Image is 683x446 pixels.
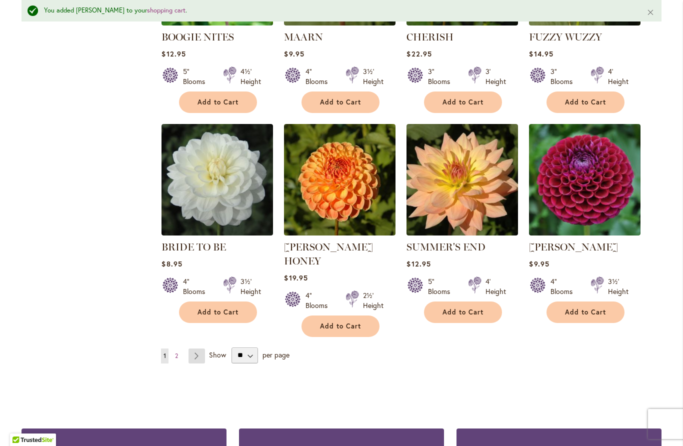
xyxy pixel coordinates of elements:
div: 3½' Height [363,66,383,86]
div: 4' Height [485,276,506,296]
a: BOOGIE NITES [161,31,234,43]
a: BRIDE TO BE [161,241,226,253]
span: Show [209,349,226,359]
a: FUZZY WUZZY [529,31,602,43]
button: Add to Cart [179,301,257,323]
a: [PERSON_NAME] [529,241,618,253]
a: SUMMER'S END [406,241,485,253]
button: Add to Cart [424,301,502,323]
div: 5" Blooms [183,66,211,86]
a: CHERISH [406,18,518,27]
span: Add to Cart [442,308,483,316]
div: 3' Height [485,66,506,86]
div: 3" Blooms [550,66,578,86]
a: BRIDE TO BE [161,228,273,237]
span: $19.95 [284,273,307,282]
a: MAARN [284,18,395,27]
span: $8.95 [161,259,182,268]
img: Ivanetti [529,124,640,235]
div: 3½' Height [240,276,261,296]
span: $14.95 [529,49,553,58]
div: 4" Blooms [183,276,211,296]
span: $9.95 [529,259,549,268]
a: shopping cart [147,6,185,14]
img: CRICHTON HONEY [284,124,395,235]
button: Add to Cart [546,301,624,323]
div: 4" Blooms [305,66,333,86]
button: Add to Cart [301,91,379,113]
div: 3" Blooms [428,66,456,86]
div: 5" Blooms [428,276,456,296]
span: Add to Cart [197,98,238,106]
div: 4½' Height [240,66,261,86]
span: $12.95 [161,49,185,58]
a: 2 [172,348,180,363]
a: FUZZY WUZZY [529,18,640,27]
button: Add to Cart [546,91,624,113]
span: $12.95 [406,259,430,268]
a: CRICHTON HONEY [284,228,395,237]
a: [PERSON_NAME] HONEY [284,241,373,267]
span: Add to Cart [565,308,606,316]
span: $9.95 [284,49,304,58]
div: 4" Blooms [305,290,333,310]
span: Add to Cart [197,308,238,316]
button: Add to Cart [179,91,257,113]
div: 4" Blooms [550,276,578,296]
div: 2½' Height [363,290,383,310]
a: Ivanetti [529,228,640,237]
span: Add to Cart [320,322,361,330]
span: Add to Cart [565,98,606,106]
button: Add to Cart [301,315,379,337]
span: 1 [163,352,166,359]
span: 2 [175,352,178,359]
span: $22.95 [406,49,431,58]
button: Add to Cart [424,91,502,113]
span: per page [262,349,289,359]
a: MAARN [284,31,323,43]
div: You added [PERSON_NAME] to your . [44,6,631,15]
a: SUMMER'S END [406,228,518,237]
img: BRIDE TO BE [161,124,273,235]
a: BOOGIE NITES [161,18,273,27]
a: CHERISH [406,31,453,43]
img: SUMMER'S END [406,124,518,235]
span: Add to Cart [320,98,361,106]
div: 3½' Height [608,276,628,296]
span: Add to Cart [442,98,483,106]
iframe: Launch Accessibility Center [7,410,35,438]
div: 4' Height [608,66,628,86]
